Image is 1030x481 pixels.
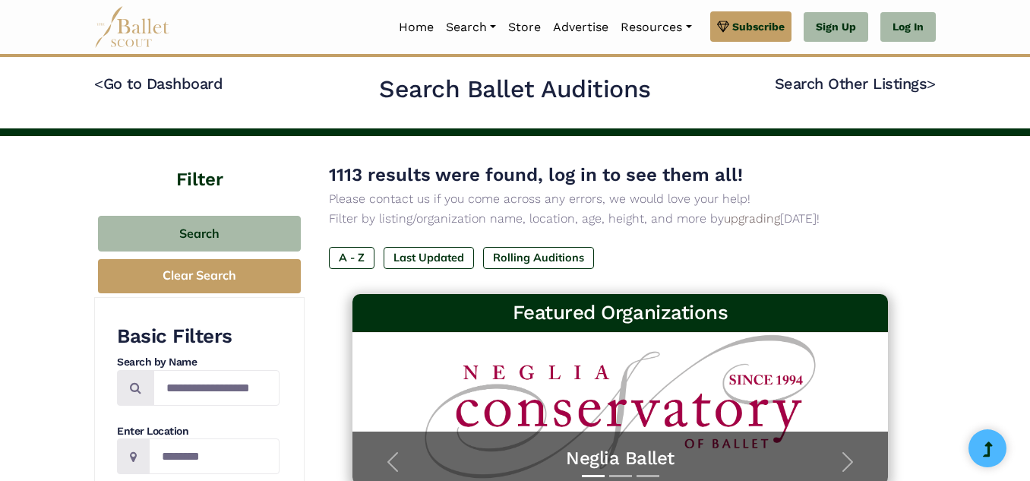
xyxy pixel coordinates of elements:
a: Advertise [547,11,615,43]
a: Sign Up [804,12,868,43]
a: Neglia Ballet [368,447,874,470]
h4: Enter Location [117,424,280,439]
a: upgrading [724,211,780,226]
a: Search [440,11,502,43]
h4: Search by Name [117,355,280,370]
a: <Go to Dashboard [94,74,223,93]
a: Store [502,11,547,43]
p: Filter by listing/organization name, location, age, height, and more by [DATE]! [329,209,912,229]
h4: Filter [94,136,305,193]
label: A - Z [329,247,374,268]
a: Home [393,11,440,43]
code: < [94,74,103,93]
span: 1113 results were found, log in to see them all! [329,164,743,185]
span: Subscribe [732,18,785,35]
label: Last Updated [384,247,474,268]
button: Clear Search [98,259,301,293]
a: Search Other Listings> [775,74,936,93]
input: Location [149,438,280,474]
img: gem.svg [717,18,729,35]
h3: Featured Organizations [365,300,877,326]
code: > [927,74,936,93]
button: Search [98,216,301,252]
h3: Basic Filters [117,324,280,350]
a: Log In [880,12,936,43]
input: Search by names... [153,370,280,406]
a: Resources [615,11,697,43]
label: Rolling Auditions [483,247,594,268]
p: Please contact us if you come across any errors, we would love your help! [329,189,912,209]
a: Subscribe [710,11,791,42]
h2: Search Ballet Auditions [379,74,651,106]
